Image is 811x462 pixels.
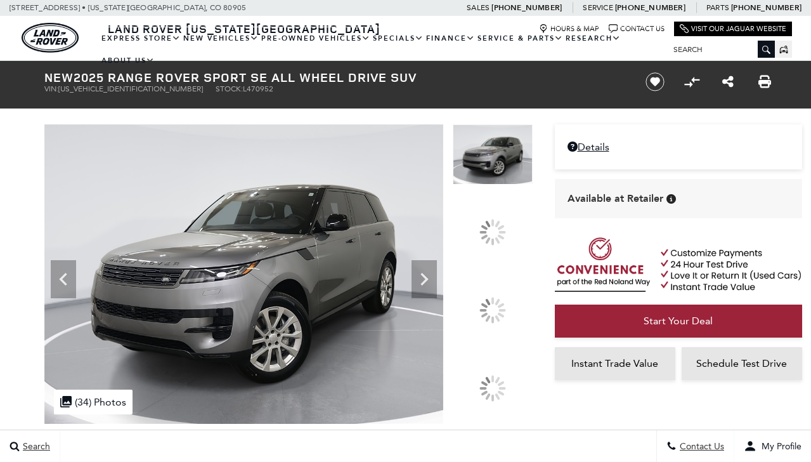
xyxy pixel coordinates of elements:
input: Search [664,42,775,57]
a: Pre-Owned Vehicles [260,27,372,49]
a: Print this New 2025 Range Rover Sport SE All Wheel Drive SUV [758,74,771,89]
a: Start Your Deal [555,305,802,338]
a: [STREET_ADDRESS] • [US_STATE][GEOGRAPHIC_DATA], CO 80905 [10,3,246,12]
span: Search [20,441,50,452]
a: Details [568,141,789,153]
button: Compare vehicle [682,72,701,91]
a: Share this New 2025 Range Rover Sport SE All Wheel Drive SUV [722,74,734,89]
span: VIN: [44,84,58,93]
a: About Us [100,49,156,72]
a: [PHONE_NUMBER] [731,3,801,13]
img: New 2025 Eiger Grey LAND ROVER SE image 1 [44,124,443,424]
img: New 2025 Eiger Grey LAND ROVER SE image 1 [453,124,533,185]
div: (34) Photos [54,390,133,414]
a: Hours & Map [539,24,599,34]
button: user-profile-menu [734,430,811,462]
span: Contact Us [677,441,724,452]
a: Service & Parts [476,27,564,49]
a: Instant Trade Value [555,347,675,380]
a: Research [564,27,622,49]
span: Stock: [216,84,243,93]
nav: Main Navigation [100,27,664,72]
span: [US_VEHICLE_IDENTIFICATION_NUMBER] [58,84,203,93]
a: [PHONE_NUMBER] [491,3,562,13]
a: Visit Our Jaguar Website [680,24,786,34]
span: Start Your Deal [644,315,713,327]
button: Save vehicle [641,72,669,92]
a: EXPRESS STORE [100,27,182,49]
a: New Vehicles [182,27,260,49]
span: Service [583,3,613,12]
span: Instant Trade Value [571,357,658,369]
div: Vehicle is in stock and ready for immediate delivery. Due to demand, availability is subject to c... [666,194,676,204]
a: Land Rover [US_STATE][GEOGRAPHIC_DATA] [100,21,388,36]
a: land-rover [22,23,79,53]
span: Parts [706,3,729,12]
span: Schedule Test Drive [696,357,787,369]
span: My Profile [756,441,801,452]
a: [PHONE_NUMBER] [615,3,685,13]
a: Specials [372,27,425,49]
a: Contact Us [609,24,665,34]
span: Available at Retailer [568,192,663,206]
h1: 2025 Range Rover Sport SE All Wheel Drive SUV [44,70,625,84]
span: L470952 [243,84,273,93]
a: Finance [425,27,476,49]
strong: New [44,69,74,86]
span: Sales [467,3,490,12]
img: Land Rover [22,23,79,53]
a: Schedule Test Drive [682,347,802,380]
span: Land Rover [US_STATE][GEOGRAPHIC_DATA] [108,21,380,36]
